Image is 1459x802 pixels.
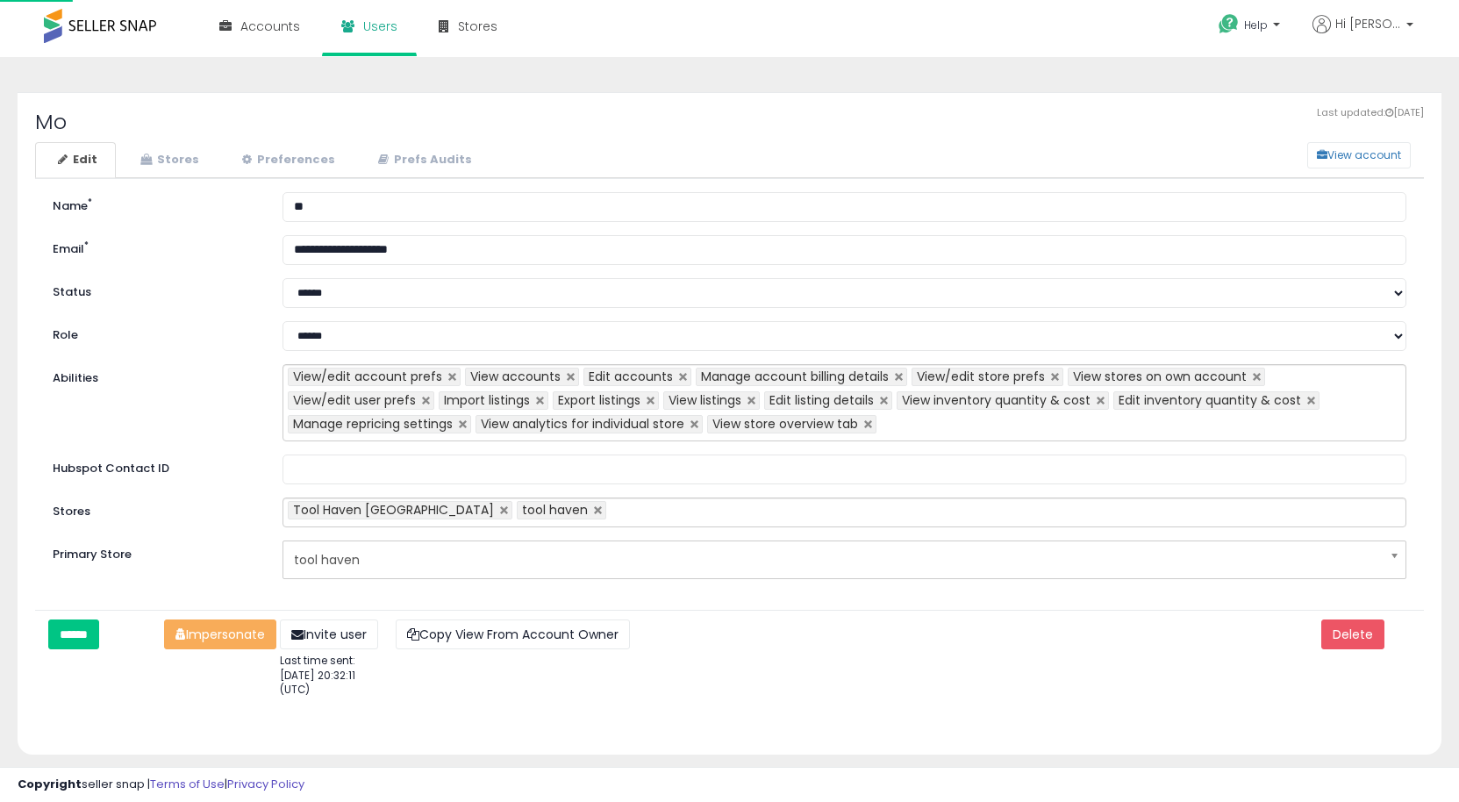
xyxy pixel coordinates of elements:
a: View account [1294,142,1320,168]
span: View inventory quantity & cost [902,391,1091,409]
label: Stores [39,498,269,520]
span: View accounts [470,368,561,385]
span: Manage repricing settings [293,415,453,433]
span: Help [1244,18,1268,32]
label: Abilities [53,370,98,387]
span: Users [363,18,397,35]
label: Status [39,278,269,301]
a: Hi [PERSON_NAME] [1312,15,1413,54]
span: Stores [458,18,497,35]
span: Export listings [558,391,640,409]
i: Get Help [1218,13,1240,35]
label: Role [39,321,269,344]
a: Edit [35,142,116,178]
span: Manage account billing details [701,368,889,385]
a: Prefs Audits [355,142,490,178]
label: Email [39,235,269,258]
strong: Copyright [18,776,82,792]
span: tool haven [522,501,588,519]
span: Tool Haven [GEOGRAPHIC_DATA] [293,501,494,519]
span: Import listings [444,391,530,409]
button: View account [1307,142,1411,168]
span: Hi [PERSON_NAME] [1335,15,1401,32]
span: Edit inventory quantity & cost [1119,391,1301,409]
span: View/edit store prefs [917,368,1045,385]
span: View analytics for individual store [481,415,684,433]
button: Invite user [280,619,378,649]
div: seller snap | | [18,777,304,793]
span: Edit listing details [769,391,874,409]
span: View store overview tab [712,415,858,433]
span: View/edit account prefs [293,368,442,385]
label: Hubspot Contact ID [39,455,269,477]
button: Impersonate [164,619,276,649]
button: Copy View From Account Owner [396,619,630,649]
a: Preferences [219,142,354,178]
a: Terms of Use [150,776,225,792]
a: Stores [118,142,218,178]
span: Edit accounts [589,368,673,385]
span: View/edit user prefs [293,391,416,409]
button: Delete [1321,619,1384,649]
label: Name [39,192,269,215]
span: tool haven [294,545,1372,575]
span: View listings [669,391,741,409]
a: Privacy Policy [227,776,304,792]
p: Last time sent: [DATE] 20:32:11 (UTC) [280,654,369,698]
span: Last updated: [DATE] [1317,106,1424,120]
h2: Mo [35,111,1424,133]
span: Accounts [240,18,300,35]
span: View stores on own account [1073,368,1247,385]
label: Primary Store [39,541,269,563]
